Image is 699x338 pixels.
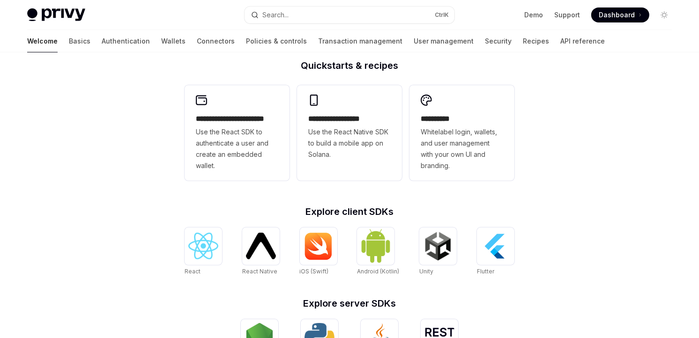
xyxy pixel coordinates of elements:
[524,10,543,20] a: Demo
[357,228,399,276] a: Android (Kotlin)Android (Kotlin)
[357,268,399,275] span: Android (Kotlin)
[196,126,278,171] span: Use the React SDK to authenticate a user and create an embedded wallet.
[435,11,449,19] span: Ctrl K
[599,10,635,20] span: Dashboard
[304,232,334,260] img: iOS (Swift)
[419,228,457,276] a: UnityUnity
[185,228,222,276] a: ReactReact
[409,85,514,181] a: **** *****Whitelabel login, wallets, and user management with your own UI and branding.
[477,268,494,275] span: Flutter
[414,30,474,52] a: User management
[485,30,512,52] a: Security
[554,10,580,20] a: Support
[421,126,503,171] span: Whitelabel login, wallets, and user management with your own UI and branding.
[185,299,514,308] h2: Explore server SDKs
[27,8,85,22] img: light logo
[246,233,276,259] img: React Native
[102,30,150,52] a: Authentication
[560,30,605,52] a: API reference
[591,7,649,22] a: Dashboard
[419,268,433,275] span: Unity
[308,126,391,160] span: Use the React Native SDK to build a mobile app on Solana.
[185,61,514,70] h2: Quickstarts & recipes
[188,233,218,259] img: React
[27,30,58,52] a: Welcome
[245,7,454,23] button: Search...CtrlK
[185,268,201,275] span: React
[300,228,337,276] a: iOS (Swift)iOS (Swift)
[297,85,402,181] a: **** **** **** ***Use the React Native SDK to build a mobile app on Solana.
[318,30,402,52] a: Transaction management
[197,30,235,52] a: Connectors
[423,231,453,261] img: Unity
[69,30,90,52] a: Basics
[242,268,277,275] span: React Native
[300,268,329,275] span: iOS (Swift)
[477,228,514,276] a: FlutterFlutter
[481,231,511,261] img: Flutter
[262,9,289,21] div: Search...
[185,207,514,216] h2: Explore client SDKs
[523,30,549,52] a: Recipes
[161,30,186,52] a: Wallets
[246,30,307,52] a: Policies & controls
[242,228,280,276] a: React NativeReact Native
[361,228,391,264] img: Android (Kotlin)
[657,7,672,22] button: Toggle dark mode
